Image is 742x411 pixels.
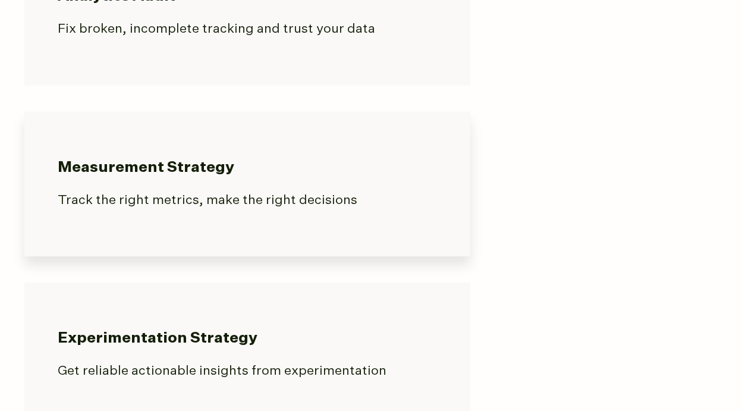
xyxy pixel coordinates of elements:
p: Track the right metrics, make the right decisions [58,191,437,211]
a: Measurement Strategy Track the right metrics, make the right decisions [24,112,470,256]
p: Fix broken, incomplete tracking and trust your data [58,20,437,39]
h3: Experimentation Strategy [58,329,437,349]
p: Get reliable actionable insights from experimentation [58,362,437,381]
h3: Measurement Strategy [58,158,437,178]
